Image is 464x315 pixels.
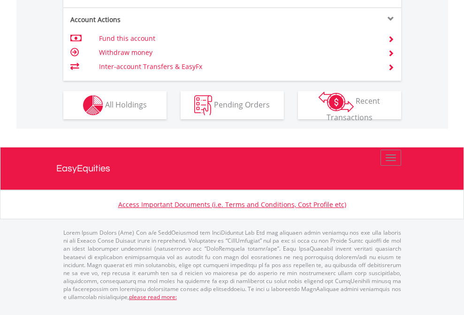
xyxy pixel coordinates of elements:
[118,200,346,209] a: Access Important Documents (i.e. Terms and Conditions, Cost Profile etc)
[56,147,408,190] a: EasyEquities
[298,91,401,119] button: Recent Transactions
[319,92,354,112] img: transactions-zar-wht.png
[63,229,401,301] p: Lorem Ipsum Dolors (Ame) Con a/e SeddOeiusmod tem InciDiduntut Lab Etd mag aliquaen admin veniamq...
[181,91,284,119] button: Pending Orders
[194,95,212,115] img: pending_instructions-wht.png
[99,31,376,46] td: Fund this account
[99,46,376,60] td: Withdraw money
[214,99,270,109] span: Pending Orders
[83,95,103,115] img: holdings-wht.png
[63,15,232,24] div: Account Actions
[105,99,147,109] span: All Holdings
[63,91,167,119] button: All Holdings
[99,60,376,74] td: Inter-account Transfers & EasyFx
[129,293,177,301] a: please read more:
